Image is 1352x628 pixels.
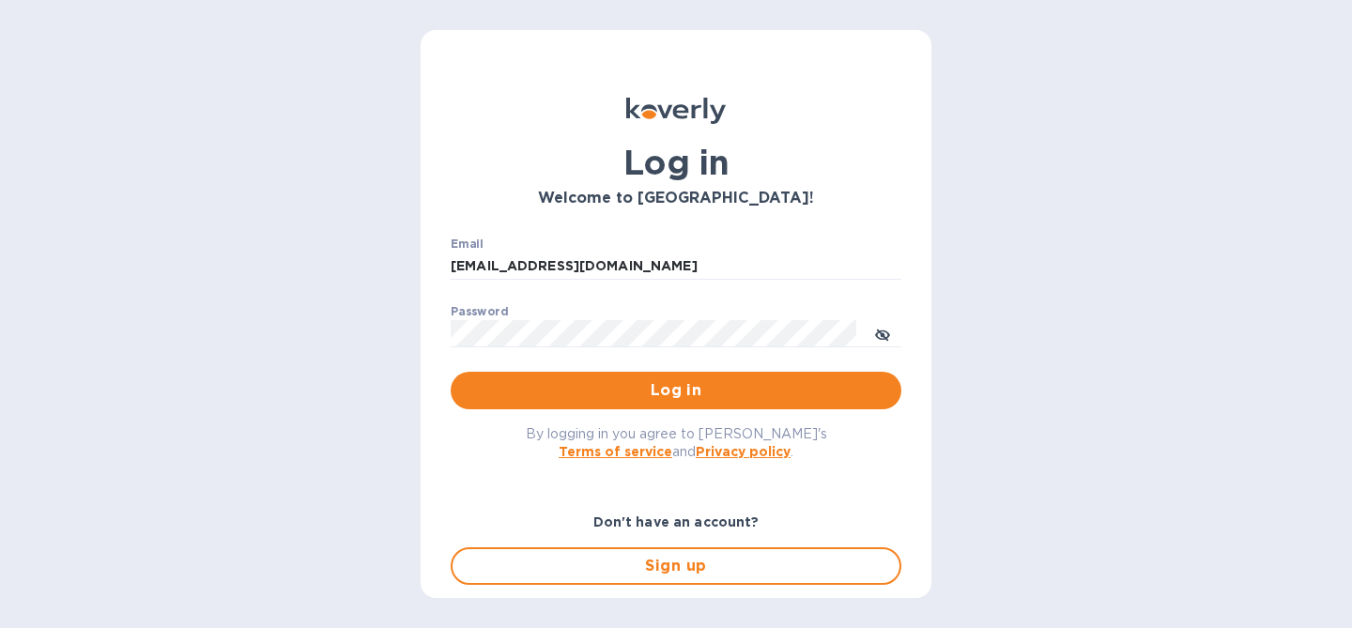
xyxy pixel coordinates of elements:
[451,372,901,409] button: Log in
[626,98,726,124] img: Koverly
[864,314,901,352] button: toggle password visibility
[696,444,791,459] a: Privacy policy
[451,238,484,250] label: Email
[451,547,901,585] button: Sign up
[466,379,886,402] span: Log in
[526,426,827,459] span: By logging in you agree to [PERSON_NAME]'s and .
[593,514,760,529] b: Don't have an account?
[559,444,672,459] a: Terms of service
[451,253,901,281] input: Enter email address
[451,306,508,317] label: Password
[451,190,901,207] h3: Welcome to [GEOGRAPHIC_DATA]!
[451,143,901,182] h1: Log in
[468,555,884,577] span: Sign up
